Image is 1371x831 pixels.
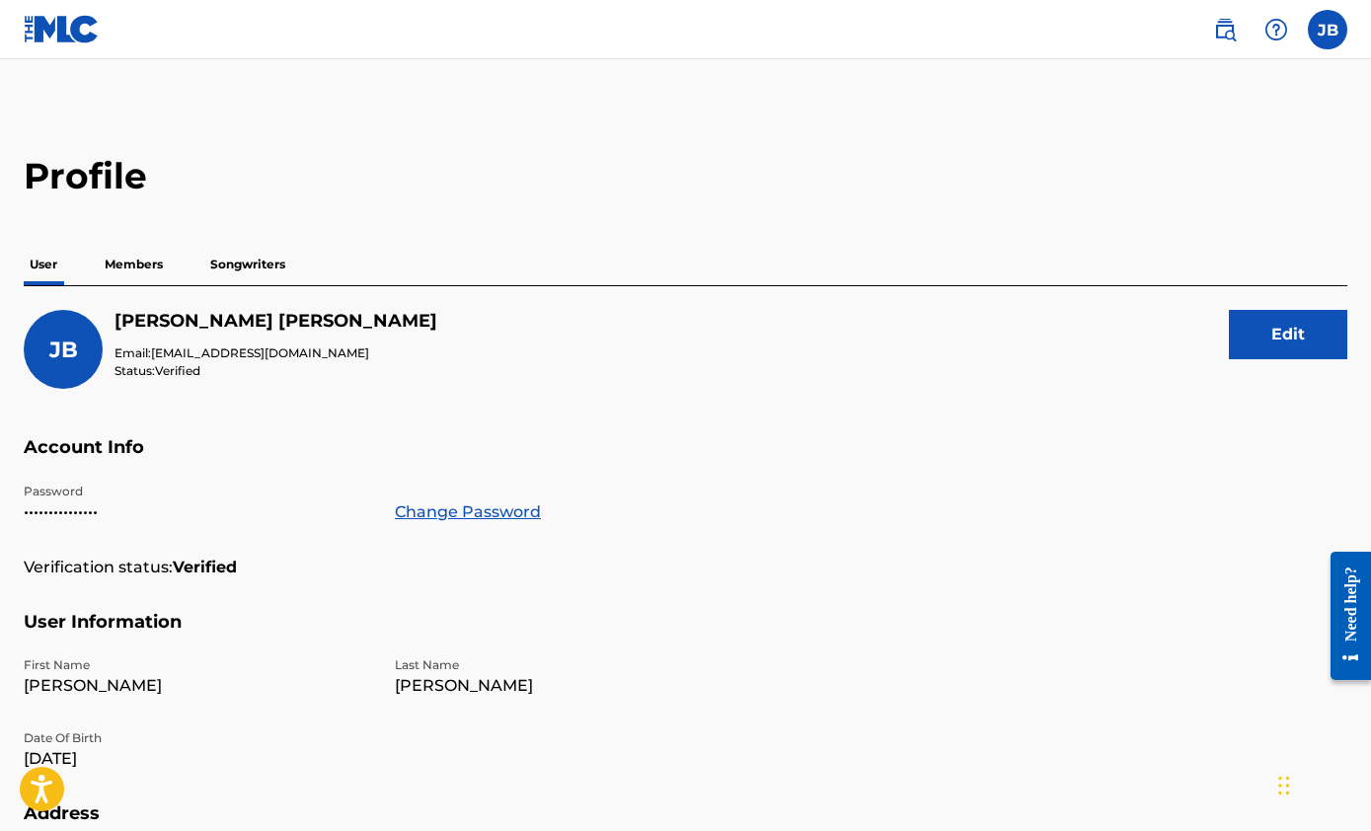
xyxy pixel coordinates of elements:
h5: Josiah Bullock [114,310,437,333]
span: [EMAIL_ADDRESS][DOMAIN_NAME] [151,345,369,360]
h5: User Information [24,611,1347,657]
span: Verified [155,363,200,378]
button: Edit [1229,310,1347,359]
img: MLC Logo [24,15,100,43]
h2: Profile [24,154,1347,198]
p: Email: [114,344,437,362]
p: [PERSON_NAME] [395,674,742,698]
p: Verification status: [24,556,173,579]
p: ••••••••••••••• [24,500,371,524]
p: User [24,244,63,285]
p: Date Of Birth [24,729,371,747]
p: [PERSON_NAME] [24,674,371,698]
p: Status: [114,362,437,380]
img: help [1264,18,1288,41]
a: Change Password [395,500,541,524]
p: Last Name [395,656,742,674]
p: Songwriters [204,244,291,285]
p: Members [99,244,169,285]
a: Public Search [1205,10,1245,49]
p: Password [24,483,371,500]
iframe: Chat Widget [1272,736,1371,831]
h5: Account Info [24,436,1347,483]
p: [DATE] [24,747,371,771]
div: Help [1257,10,1296,49]
iframe: Resource Center [1316,534,1371,697]
div: Drag [1278,756,1290,815]
div: User Menu [1308,10,1347,49]
p: First Name [24,656,371,674]
strong: Verified [173,556,237,579]
img: search [1213,18,1237,41]
span: JB [49,337,78,363]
